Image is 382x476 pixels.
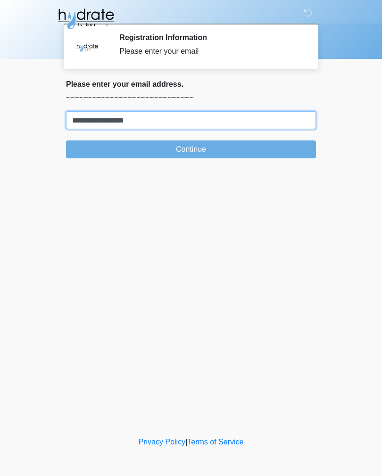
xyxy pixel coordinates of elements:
p: ~~~~~~~~~~~~~~~~~~~~~~~~~~~~~ [66,92,316,104]
a: Privacy Policy [139,438,186,446]
h2: Please enter your email address. [66,80,316,89]
a: | [185,438,187,446]
a: Terms of Service [187,438,243,446]
div: Please enter your email [119,46,302,57]
img: Agent Avatar [73,33,101,61]
button: Continue [66,140,316,158]
img: Hydrate IV Bar - Fort Collins Logo [57,7,115,31]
